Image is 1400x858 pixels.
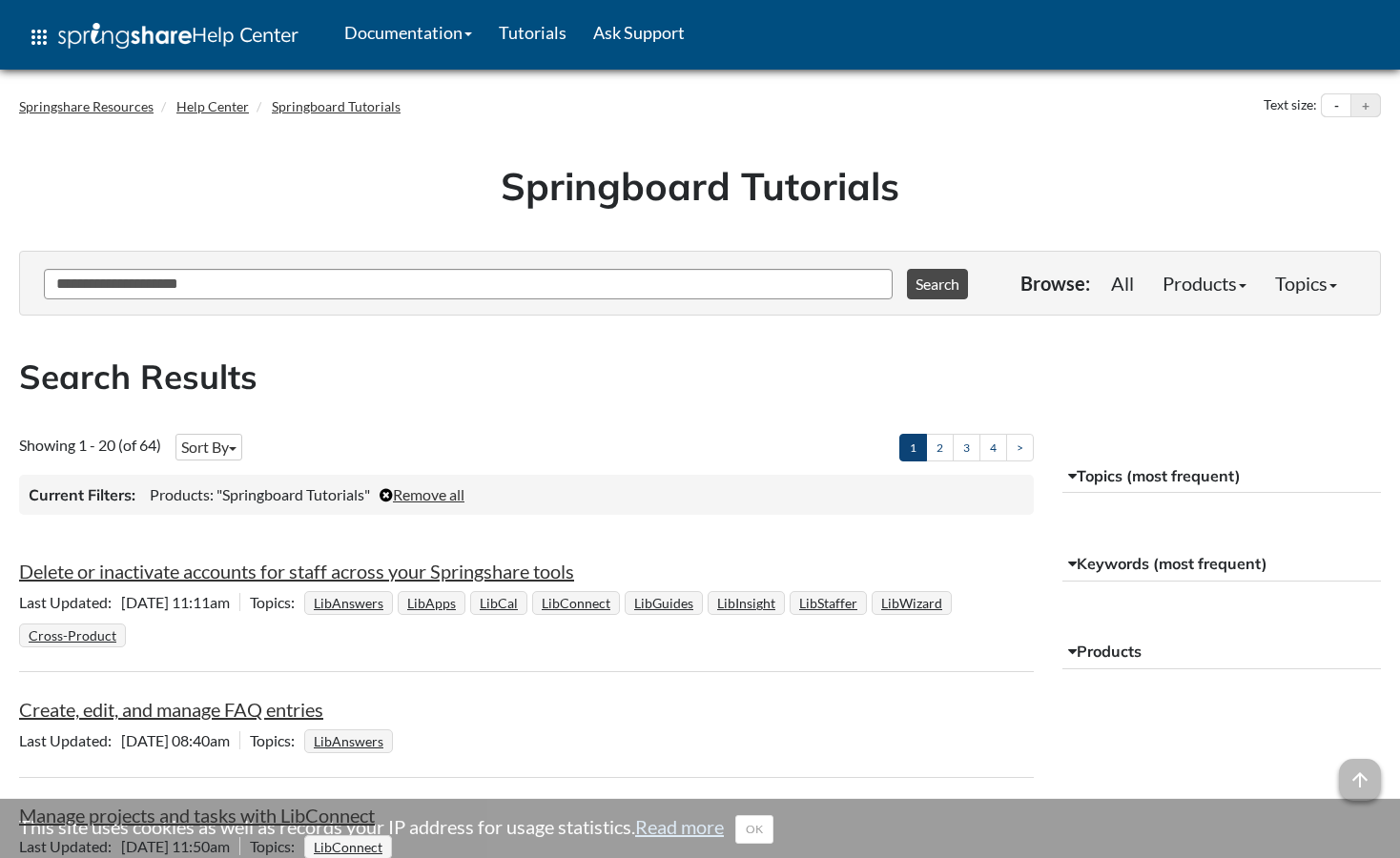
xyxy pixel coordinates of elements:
ul: Topics [304,731,398,749]
span: "Springboard Tutorials" [216,485,370,503]
a: Springshare Resources [19,98,154,114]
a: Ask Support [580,9,698,56]
h3: Current Filters [29,484,135,505]
a: 1 [899,434,927,461]
span: [DATE] 08:40am [19,731,239,749]
a: 4 [979,434,1007,461]
span: [DATE] 11:50am [19,837,239,855]
button: Topics (most frequent) [1062,460,1382,494]
a: LibStaffer [796,589,860,617]
div: Text size: [1260,93,1321,118]
a: LibConnect [539,589,613,617]
a: All [1097,264,1148,302]
h2: Search Results [19,354,1381,400]
a: Delete or inactivate accounts for staff across your Springshare tools [19,560,574,582]
a: 3 [953,434,980,461]
a: apps Help Center [14,9,312,66]
a: Create, edit, and manage FAQ entries [19,698,323,721]
a: Topics [1261,264,1351,302]
span: Help Center [192,22,299,47]
span: arrow_upward [1339,759,1381,801]
ul: Topics [304,837,397,855]
a: LibAnswers [311,727,386,755]
a: Manage projects and tasks with LibConnect [19,804,375,827]
a: Products [1148,264,1261,302]
button: Keywords (most frequent) [1062,547,1382,582]
span: Products: [150,485,214,503]
a: LibCal [477,589,521,617]
span: Last Updated [19,731,121,749]
a: Remove all [380,485,464,503]
span: Last Updated [19,593,121,611]
a: LibInsight [714,589,778,617]
a: Tutorials [485,9,580,56]
button: Increase text size [1351,94,1380,117]
a: LibApps [404,589,459,617]
a: arrow_upward [1339,761,1381,784]
ul: Pagination of search results [899,434,1034,461]
a: 2 [926,434,954,461]
button: Products [1062,635,1382,669]
a: LibAnswers [311,589,386,617]
button: Search [907,269,968,299]
a: > [1006,434,1034,461]
span: apps [28,26,51,49]
span: [DATE] 11:11am [19,593,239,611]
span: Last Updated [19,837,121,855]
a: Documentation [331,9,485,56]
button: Decrease text size [1322,94,1350,117]
a: Springboard Tutorials [272,98,401,114]
img: Springshare [58,23,192,49]
button: Sort By [175,434,242,460]
a: LibWizard [878,589,945,617]
h1: Springboard Tutorials [33,159,1367,213]
a: Help Center [176,98,249,114]
span: Showing 1 - 20 (of 64) [19,436,161,454]
span: Topics [250,837,304,855]
a: Cross-Product [26,622,119,649]
a: LibGuides [631,589,696,617]
span: Topics [250,731,304,749]
p: Browse: [1020,270,1090,296]
span: Topics [250,593,304,611]
ul: Topics [19,593,957,643]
